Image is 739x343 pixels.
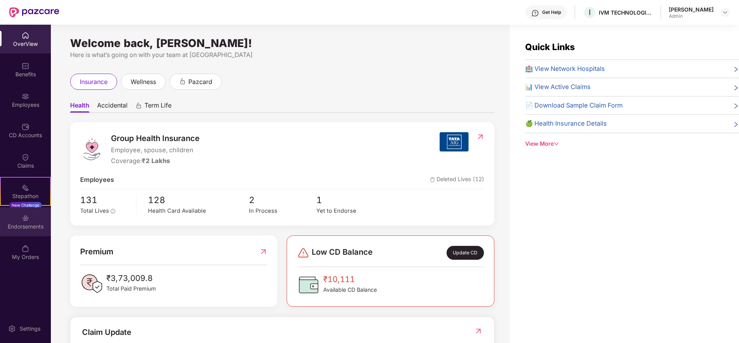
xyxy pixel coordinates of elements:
img: svg+xml;base64,PHN2ZyBpZD0iRHJvcGRvd24tMzJ4MzIiIHhtbG5zPSJodHRwOi8vd3d3LnczLm9yZy8yMDAwL3N2ZyIgd2... [722,9,728,15]
div: IVM TECHNOLOGIES LLP [599,9,653,16]
img: svg+xml;base64,PHN2ZyBpZD0iTXlfT3JkZXJzIiBkYXRhLW5hbWU9Ik15IE9yZGVycyIgeG1sbnM9Imh0dHA6Ly93d3cudz... [22,245,29,252]
img: svg+xml;base64,PHN2ZyBpZD0iRGFuZ2VyLTMyeDMyIiB4bWxucz0iaHR0cDovL3d3dy53My5vcmcvMjAwMC9zdmciIHdpZH... [297,247,309,259]
span: 📊 View Active Claims [525,82,591,92]
div: Here is what’s going on with your team at [GEOGRAPHIC_DATA] [70,50,494,60]
div: In Process [249,207,316,215]
img: insurerIcon [440,132,469,151]
span: I [589,8,591,17]
div: Coverage: [111,156,200,166]
div: Stepathon [1,192,50,200]
span: down [554,141,559,146]
span: Group Health Insurance [111,132,200,145]
span: pazcard [188,77,212,87]
span: Total Paid Premium [106,284,156,293]
span: Health [70,101,89,113]
img: RedirectIcon [474,327,482,335]
img: CDBalanceIcon [297,273,320,296]
span: Available CD Balance [323,286,377,294]
div: Yet to Endorse [316,207,384,215]
div: Claim Update [82,326,131,338]
img: PaidPremiumIcon [80,272,103,295]
span: 🏥 View Network Hospitals [525,64,605,74]
img: svg+xml;base64,PHN2ZyBpZD0iU2V0dGluZy0yMHgyMCIgeG1sbnM9Imh0dHA6Ly93d3cudzMub3JnLzIwMDAvc3ZnIiB3aW... [8,325,16,333]
span: right [733,66,739,74]
span: 2 [249,193,316,207]
div: Welcome back, [PERSON_NAME]! [70,40,494,46]
img: deleteIcon [430,177,435,182]
span: 131 [80,193,131,207]
span: Accidental [97,101,128,113]
img: svg+xml;base64,PHN2ZyBpZD0iQmVuZWZpdHMiIHhtbG5zPSJodHRwOi8vd3d3LnczLm9yZy8yMDAwL3N2ZyIgd2lkdGg9Ij... [22,62,29,70]
span: 📄 Download Sample Claim Form [525,101,623,111]
img: svg+xml;base64,PHN2ZyB4bWxucz0iaHR0cDovL3d3dy53My5vcmcvMjAwMC9zdmciIHdpZHRoPSIyMSIgaGVpZ2h0PSIyMC... [22,184,29,192]
div: View More [525,140,739,148]
div: Admin [669,13,714,19]
span: Premium [80,245,113,258]
span: ₹3,73,009.8 [106,272,156,284]
span: 128 [148,193,249,207]
span: insurance [80,77,107,87]
div: Settings [17,325,43,333]
img: svg+xml;base64,PHN2ZyBpZD0iRW5kb3JzZW1lbnRzIiB4bWxucz0iaHR0cDovL3d3dy53My5vcmcvMjAwMC9zdmciIHdpZH... [22,214,29,222]
span: 🍏 Health Insurance Details [525,119,607,129]
img: svg+xml;base64,PHN2ZyBpZD0iQ2xhaW0iIHhtbG5zPSJodHRwOi8vd3d3LnczLm9yZy8yMDAwL3N2ZyIgd2lkdGg9IjIwIi... [22,153,29,161]
span: ₹10,111 [323,273,377,286]
div: Get Help [542,9,561,15]
span: ₹2 Lakhs [142,157,170,165]
span: right [733,84,739,92]
span: Deleted Lives (12) [430,175,484,185]
span: Quick Links [525,42,575,52]
span: Total Lives [80,207,109,214]
div: Health Card Available [148,207,249,215]
span: Term Life [144,101,171,113]
span: Low CD Balance [312,246,373,260]
span: Employee, spouse, children [111,145,200,155]
span: info-circle [111,209,115,214]
img: RedirectIcon [476,133,484,141]
img: logo [80,138,103,161]
img: svg+xml;base64,PHN2ZyBpZD0iSG9tZSIgeG1sbnM9Imh0dHA6Ly93d3cudzMub3JnLzIwMDAvc3ZnIiB3aWR0aD0iMjAiIG... [22,32,29,39]
span: wellness [131,77,156,87]
span: right [733,102,739,111]
img: svg+xml;base64,PHN2ZyBpZD0iRW1wbG95ZWVzIiB4bWxucz0iaHR0cDovL3d3dy53My5vcmcvMjAwMC9zdmciIHdpZHRoPS... [22,92,29,100]
img: New Pazcare Logo [9,7,59,17]
div: [PERSON_NAME] [669,6,714,13]
span: Employees [80,175,114,185]
div: New Challenge [9,202,42,208]
div: animation [135,102,142,109]
img: svg+xml;base64,PHN2ZyBpZD0iQ0RfQWNjb3VudHMiIGRhdGEtbmFtZT0iQ0QgQWNjb3VudHMiIHhtbG5zPSJodHRwOi8vd3... [22,123,29,131]
span: right [733,120,739,129]
div: animation [179,78,186,85]
span: 1 [316,193,384,207]
div: Update CD [447,246,484,260]
img: svg+xml;base64,PHN2ZyBpZD0iSGVscC0zMngzMiIgeG1sbnM9Imh0dHA6Ly93d3cudzMub3JnLzIwMDAvc3ZnIiB3aWR0aD... [531,9,539,17]
img: RedirectIcon [259,245,267,258]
